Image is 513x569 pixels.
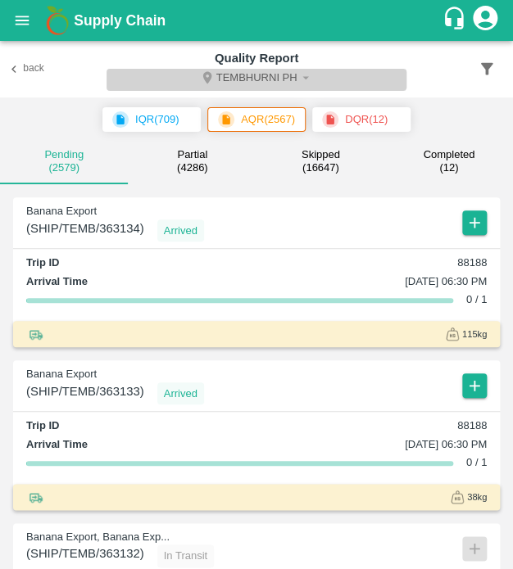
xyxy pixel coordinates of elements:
[26,274,88,290] p: Arrival Time
[26,204,204,219] p: Banana Export
[74,9,442,32] a: Supply Chain
[462,327,487,341] span: 115 kg
[177,161,208,174] small: ( 4286 )
[135,111,179,128] p: IQR ( 709 )
[457,418,487,434] p: 88188
[26,255,59,271] p: Trip ID
[48,161,79,174] small: ( 2579 )
[26,530,214,545] p: Banana Export, Banana Exp...
[423,148,474,161] p: Completed
[405,274,487,290] p: [DATE] 06:30 PM
[26,437,88,453] p: Arrival Time
[107,47,406,69] h6: Quality Report
[26,487,46,507] img: truck
[26,324,46,344] img: truck
[41,4,74,37] img: logo
[241,111,295,128] p: AQR ( 2567 )
[44,148,84,161] p: Pending
[442,6,470,35] div: customer-support
[3,2,41,39] button: open drawer
[439,161,458,174] small: ( 12 )
[312,107,411,132] span: DQR(12)
[302,148,340,161] p: Skipped
[451,490,464,504] img: WeightIcon
[107,69,406,91] button: Select DC
[157,219,204,242] div: Arrived
[102,107,201,132] span: IQR(709)
[157,382,204,405] div: Arrived
[26,219,144,242] span: ( SHIP/TEMB/363134 )
[26,544,144,567] span: ( SHIP/TEMB/363132 )
[26,418,59,434] p: Trip ID
[470,3,500,38] div: account of current user
[446,327,459,341] img: WeightIcon
[405,437,487,453] p: [DATE] 06:30 PM
[457,255,487,271] p: 88188
[26,367,204,382] p: Banana Export
[345,111,388,128] p: DQR ( 12 )
[207,107,306,132] span: AQR(2567)
[74,12,166,29] b: Supply Chain
[177,148,207,161] p: Partial
[26,382,144,405] span: ( SHIP/TEMB/363133 )
[466,455,487,471] p: 0 / 1
[467,490,487,504] span: 38 kg
[466,292,487,308] p: 0 / 1
[302,161,339,174] small: ( 16647 )
[157,544,214,567] div: In Transit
